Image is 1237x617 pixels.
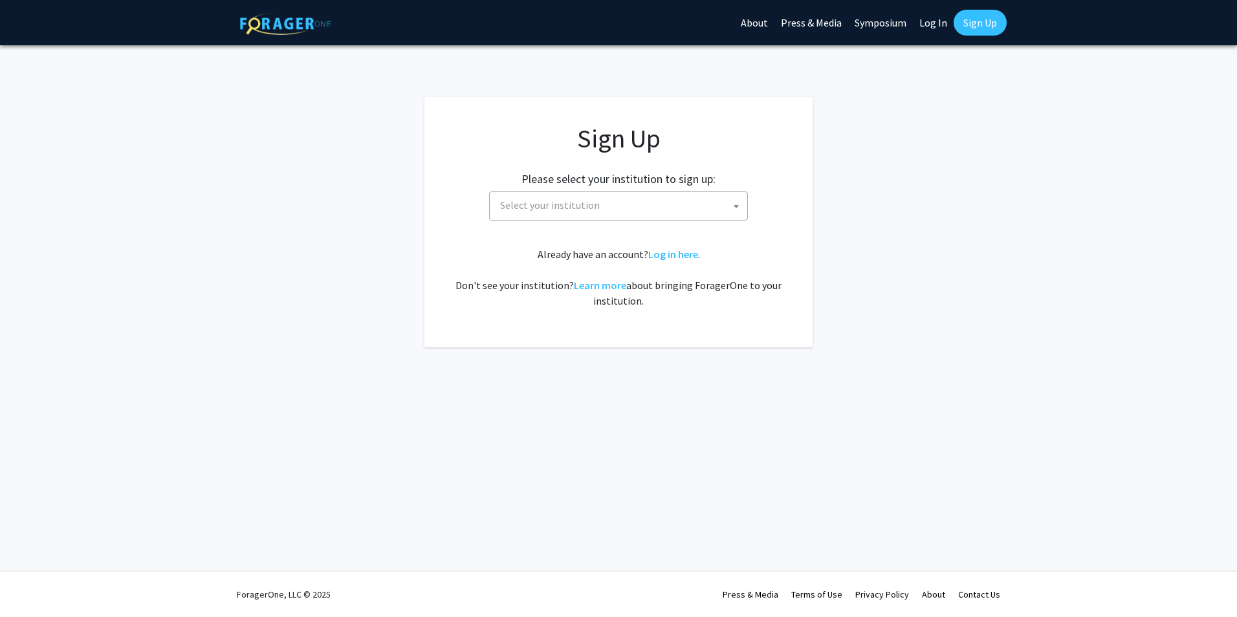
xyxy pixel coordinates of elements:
[648,248,698,261] a: Log in here
[450,246,787,308] div: Already have an account? . Don't see your institution? about bringing ForagerOne to your institut...
[495,192,747,219] span: Select your institution
[450,123,787,154] h1: Sign Up
[855,589,909,600] a: Privacy Policy
[791,589,842,600] a: Terms of Use
[954,10,1007,36] a: Sign Up
[521,172,716,186] h2: Please select your institution to sign up:
[240,12,331,35] img: ForagerOne Logo
[574,279,626,292] a: Learn more about bringing ForagerOne to your institution
[237,572,331,617] div: ForagerOne, LLC © 2025
[922,589,945,600] a: About
[489,191,748,221] span: Select your institution
[958,589,1000,600] a: Contact Us
[500,199,600,211] span: Select your institution
[723,589,778,600] a: Press & Media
